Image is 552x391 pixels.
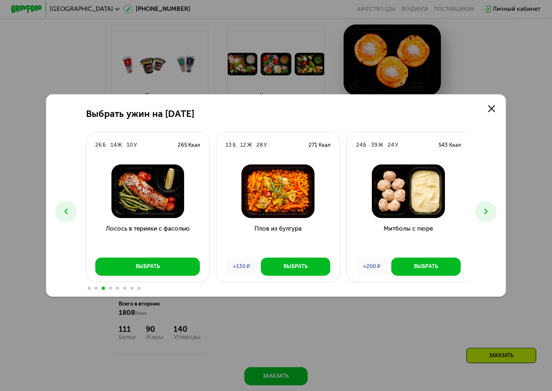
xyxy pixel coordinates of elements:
button: Выбрать [261,258,330,276]
div: 12 [240,141,246,149]
div: 13 [226,141,232,149]
div: +130 ₽ [226,258,257,276]
div: 39 [371,141,378,149]
div: У [395,141,398,149]
div: 14 [111,141,117,149]
div: +200 ₽ [356,258,388,276]
div: Выбрать [136,263,160,270]
div: Ж [247,141,252,149]
img: Плов из булгура [222,164,333,218]
button: Выбрать [95,258,200,276]
div: Выбрать [414,263,438,270]
h3: Митболы с пюре [347,224,470,252]
div: Ж [378,141,383,149]
div: Б [103,141,106,149]
div: 265 Ккал [178,141,200,149]
div: 26 [95,141,102,149]
div: 24 [388,141,394,149]
div: 28 [257,141,263,149]
div: Выбрать [283,263,308,270]
div: У [134,141,137,149]
div: Б [233,141,236,149]
h3: Лосось в терияки с фасолью [86,224,210,252]
div: Ж [118,141,122,149]
div: 543 Ккал [439,141,461,149]
div: 271 Ккал [309,141,330,149]
img: Митболы с пюре [353,164,464,218]
img: Лосось в терияки с фасолью [92,164,203,218]
div: Б [363,141,367,149]
div: 10 [127,141,133,149]
h2: Выбрать ужин на [DATE] [86,109,194,120]
button: Выбрать [391,258,461,276]
div: 24 [356,141,363,149]
h3: Плов из булгура [216,224,340,252]
div: У [264,141,267,149]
